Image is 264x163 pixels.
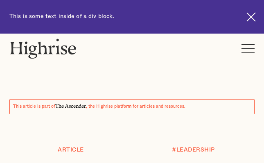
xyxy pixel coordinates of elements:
div: #LEADERSHIP [172,147,215,153]
img: Cross icon [246,12,256,22]
span: This article is part of [13,104,55,109]
img: Highrise logo [9,38,77,59]
span: The Ascender [55,102,86,108]
div: Article [58,147,84,153]
span: , the Highrise platform for articles and resources. [86,104,185,109]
